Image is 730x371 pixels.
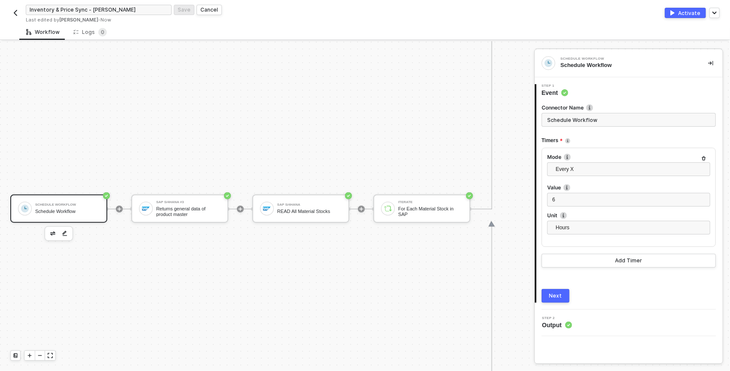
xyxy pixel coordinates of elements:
span: icon-play [27,353,32,358]
div: Returns general data of product master [156,206,221,217]
div: Schedule Workflow [35,209,100,214]
span: Output [542,321,572,329]
label: Value [547,184,710,191]
button: Save [174,5,194,15]
div: Iterate [398,201,463,204]
span: icon-play [359,207,364,212]
span: icon-success-page [345,192,352,199]
button: Next [542,289,569,303]
input: Enter description [542,113,716,127]
span: Event [542,88,568,97]
img: icon [142,205,150,213]
input: Please enter a title [26,5,172,15]
button: Add Timer [542,254,716,268]
img: activate [670,10,675,15]
span: icon-success-page [103,192,110,199]
button: edit-cred [60,228,70,239]
img: icon [21,205,29,213]
span: Step 1 [542,84,568,88]
img: icon [263,205,271,213]
span: [PERSON_NAME] [59,17,98,23]
button: back [10,8,21,18]
span: 6 [552,197,555,203]
button: Cancel [197,5,222,15]
div: Workflow [26,29,60,36]
div: Schedule Workflow [560,61,694,69]
div: Schedule Workflow [560,57,689,61]
button: activateActivate [665,8,706,18]
div: Cancel [200,6,218,13]
div: Logs [73,28,107,36]
img: icon-info [563,184,570,191]
img: icon-info [560,212,567,219]
img: icon-info [564,154,571,161]
span: icon-success-page [224,192,231,199]
span: icon-play [238,207,243,212]
span: icon-minus [37,353,42,358]
label: Unit [547,212,710,219]
label: Mode [547,153,710,161]
div: For Each Material Stock in SAP [398,206,463,217]
div: SAP S/4HANA #3 [156,201,221,204]
img: edit-cred [62,231,67,237]
span: Hours [556,221,705,234]
div: Last edited by - Now [26,17,345,23]
div: READ All Material Stocks [277,209,342,214]
img: integration-icon [545,59,552,67]
span: icon-success-page [466,192,473,199]
div: Next [549,292,562,299]
span: icon-play [117,207,122,212]
div: Add Timer [615,257,642,264]
button: edit-cred [48,228,58,239]
div: SAP S/4HANA [277,203,342,207]
span: icon-collapse-right [708,61,713,66]
sup: 0 [98,28,107,36]
div: Step 1Event Connector Nameicon-infoTimersicon-infoModeicon-infoEvery XValueicon-info6Uniticon-inf... [535,84,723,303]
span: Every X [556,163,705,176]
img: icon [384,205,392,213]
img: icon-info [586,104,593,111]
img: icon-info [565,138,570,143]
div: Activate [678,9,700,17]
span: icon-expand [48,353,53,358]
label: Connector Name [542,104,716,111]
span: Step 2 [542,316,572,320]
div: Schedule Workflow [35,203,100,207]
img: back [12,9,19,16]
span: Timers [542,135,563,146]
img: edit-cred [50,231,55,236]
